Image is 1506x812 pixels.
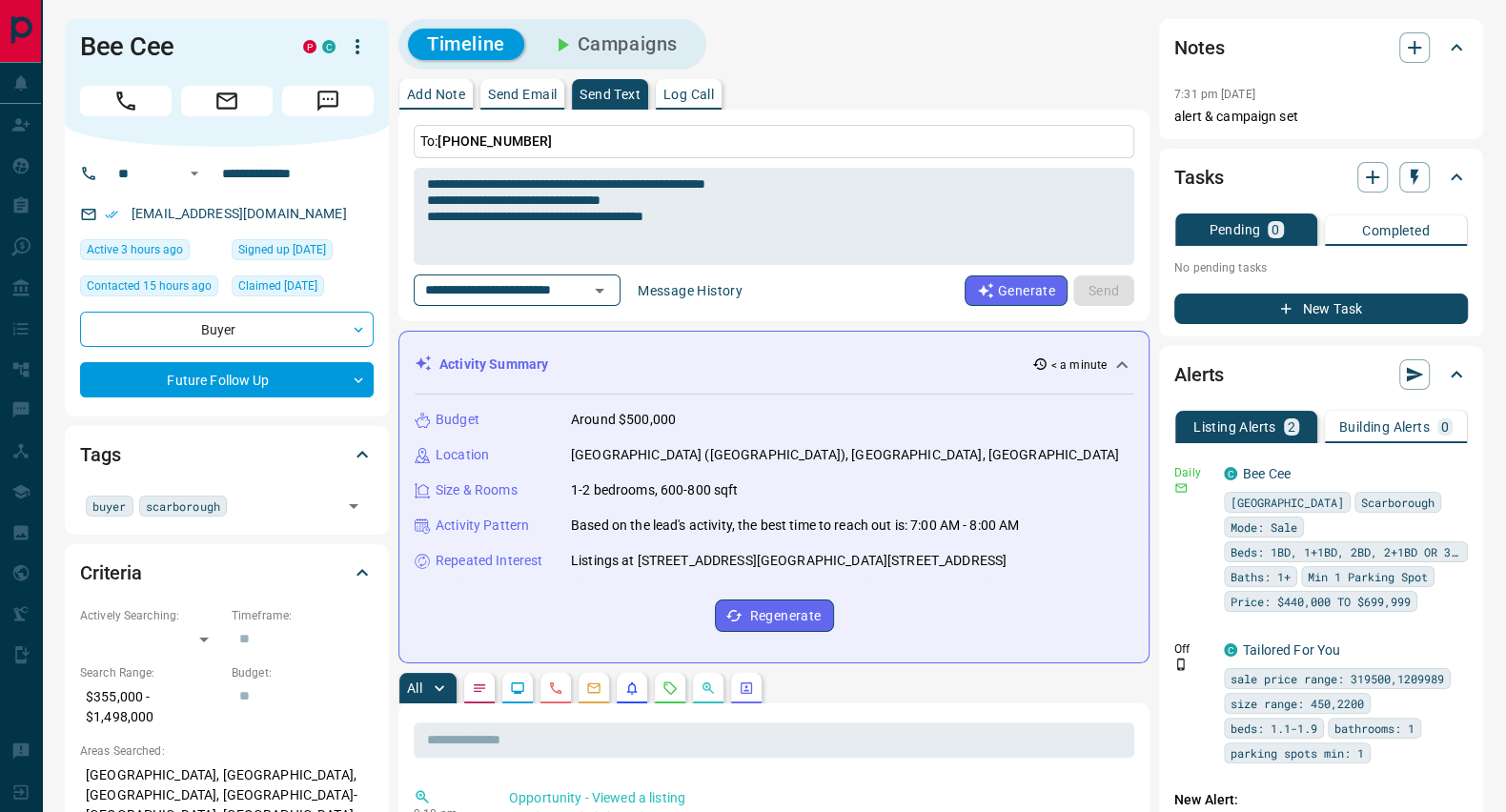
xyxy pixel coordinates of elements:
h1: Bee Cee [80,31,275,62]
svg: Requests [662,680,678,696]
p: Budget [436,410,479,430]
span: Contacted 15 hours ago [87,276,212,295]
p: Size & Rooms [436,480,518,500]
span: Email [181,86,273,116]
p: Areas Searched: [80,742,374,760]
svg: Email [1174,481,1188,495]
span: buyer [92,497,127,516]
button: Open [183,162,206,185]
span: Beds: 1BD, 1+1BD, 2BD, 2+1BD OR 3BD+ [1231,542,1461,561]
a: Bee Cee [1243,466,1291,481]
p: Activity Summary [439,355,548,375]
h2: Criteria [80,558,142,588]
p: 7:31 pm [DATE] [1174,88,1255,101]
p: Budget: [232,664,374,681]
div: condos.ca [1224,467,1237,480]
div: Sun Aug 17 2025 [80,275,222,302]
span: [GEOGRAPHIC_DATA] [1231,493,1344,512]
p: Repeated Interest [436,551,542,571]
p: Timeframe: [232,607,374,624]
button: Open [340,493,367,519]
button: Open [586,277,613,304]
svg: Agent Actions [739,680,754,696]
span: Message [282,86,374,116]
h2: Alerts [1174,359,1224,390]
p: Completed [1362,224,1430,237]
span: Active 3 hours ago [87,240,183,259]
svg: Calls [548,680,563,696]
div: Sat Aug 09 2025 [232,239,374,266]
p: All [407,681,422,695]
div: Notes [1174,25,1468,71]
span: Mode: Sale [1231,518,1297,537]
span: Claimed [DATE] [238,276,317,295]
button: Regenerate [715,599,834,632]
h2: Tasks [1174,162,1223,193]
span: Scarborough [1361,493,1435,512]
p: Off [1174,640,1212,658]
span: size range: 450,2200 [1231,694,1364,713]
span: beds: 1.1-1.9 [1231,719,1317,738]
div: Tasks [1174,154,1468,200]
a: [EMAIL_ADDRESS][DOMAIN_NAME] [132,206,347,221]
span: Call [80,86,172,116]
div: Alerts [1174,352,1468,397]
p: Send Text [580,88,641,101]
div: Mon Aug 18 2025 [80,239,222,266]
p: To: [414,125,1134,158]
p: Search Range: [80,664,222,681]
svg: Lead Browsing Activity [510,680,525,696]
svg: Emails [586,680,601,696]
h2: Notes [1174,32,1224,63]
span: sale price range: 319500,1209989 [1231,669,1444,688]
p: 0 [1272,223,1279,236]
svg: Opportunities [701,680,716,696]
button: Campaigns [532,29,697,60]
div: Buyer [80,312,374,347]
div: Tags [80,432,374,477]
button: Message History [626,275,754,306]
p: [GEOGRAPHIC_DATA] ([GEOGRAPHIC_DATA]), [GEOGRAPHIC_DATA], [GEOGRAPHIC_DATA] [571,445,1119,465]
p: Add Note [407,88,465,101]
h2: Tags [80,439,120,470]
p: Based on the lead's activity, the best time to reach out is: 7:00 AM - 8:00 AM [571,516,1019,536]
span: Signed up [DATE] [238,240,326,259]
svg: Email Verified [105,208,118,221]
p: No pending tasks [1174,254,1468,282]
button: Generate [965,275,1068,306]
p: New Alert: [1174,790,1468,810]
p: < a minute [1051,356,1107,374]
div: Future Follow Up [80,362,374,397]
span: Min 1 Parking Spot [1308,567,1428,586]
button: Timeline [408,29,524,60]
p: Listing Alerts [1193,420,1276,434]
span: scarborough [146,497,220,516]
p: $355,000 - $1,498,000 [80,681,222,733]
div: condos.ca [322,40,336,53]
p: Activity Pattern [436,516,529,536]
p: Daily [1174,464,1212,481]
p: Listings at [STREET_ADDRESS][GEOGRAPHIC_DATA][STREET_ADDRESS] [571,551,1007,571]
svg: Notes [472,680,487,696]
p: Opportunity - Viewed a listing [509,788,1127,808]
a: Tailored For You [1243,642,1340,658]
div: Activity Summary< a minute [415,347,1133,382]
p: Log Call [663,88,714,101]
p: Around $500,000 [571,410,676,430]
p: Building Alerts [1339,420,1430,434]
svg: Push Notification Only [1174,658,1188,671]
span: parking spots min: 1 [1231,743,1364,762]
span: Baths: 1+ [1231,567,1291,586]
span: Price: $440,000 TO $699,999 [1231,592,1411,611]
p: 1-2 bedrooms, 600-800 sqft [571,480,738,500]
div: Wed Aug 13 2025 [232,275,374,302]
p: Location [436,445,489,465]
div: condos.ca [1224,643,1237,657]
span: [PHONE_NUMBER] [438,133,552,149]
p: 0 [1441,420,1449,434]
button: New Task [1174,294,1468,324]
p: 2 [1288,420,1295,434]
svg: Listing Alerts [624,680,640,696]
span: bathrooms: 1 [1334,719,1414,738]
p: Pending [1209,223,1260,236]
